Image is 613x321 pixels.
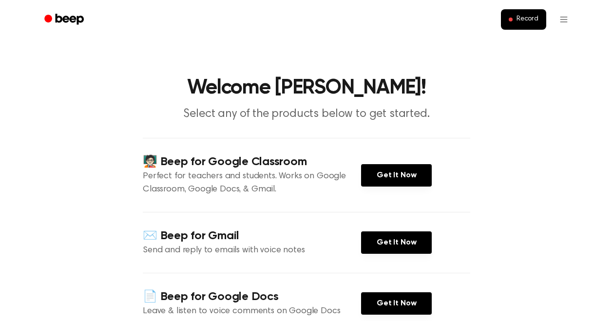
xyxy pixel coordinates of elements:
h4: 📄 Beep for Google Docs [143,289,361,305]
button: Record [501,9,546,30]
a: Get It Now [361,164,432,187]
a: Get It Now [361,231,432,254]
a: Get It Now [361,292,432,315]
button: Open menu [552,8,575,31]
h4: ✉️ Beep for Gmail [143,228,361,244]
a: Beep [38,10,93,29]
h4: 🧑🏻‍🏫 Beep for Google Classroom [143,154,361,170]
h1: Welcome [PERSON_NAME]! [57,78,556,98]
p: Perfect for teachers and students. Works on Google Classroom, Google Docs, & Gmail. [143,170,361,196]
span: Record [517,15,538,24]
p: Send and reply to emails with voice notes [143,244,361,257]
p: Select any of the products below to get started. [119,106,494,122]
p: Leave & listen to voice comments on Google Docs [143,305,361,318]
